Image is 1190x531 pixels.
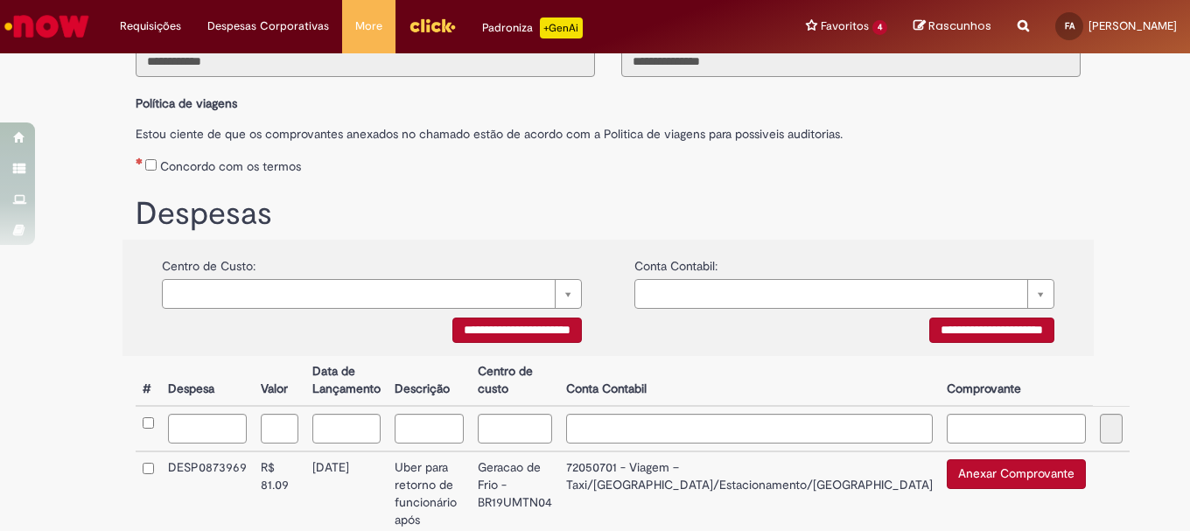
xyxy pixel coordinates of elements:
[634,279,1054,309] a: Limpar campo {0}
[913,18,991,35] a: Rascunhos
[120,17,181,35] span: Requisições
[162,248,255,275] label: Centro de Custo:
[1088,18,1177,33] span: [PERSON_NAME]
[940,356,1093,406] th: Comprovante
[388,356,471,406] th: Descrição
[136,95,237,111] b: Política de viagens
[634,248,717,275] label: Conta Contabil:
[409,12,456,38] img: click_logo_yellow_360x200.png
[928,17,991,34] span: Rascunhos
[161,356,254,406] th: Despesa
[254,356,305,406] th: Valor
[559,356,940,406] th: Conta Contabil
[482,17,583,38] div: Padroniza
[305,356,388,406] th: Data de Lançamento
[540,17,583,38] p: +GenAi
[872,20,887,35] span: 4
[136,356,161,406] th: #
[162,279,582,309] a: Limpar campo {0}
[136,116,1081,143] label: Estou ciente de que os comprovantes anexados no chamado estão de acordo com a Politica de viagens...
[947,459,1086,489] button: Anexar Comprovante
[160,157,301,175] label: Concordo com os termos
[471,356,559,406] th: Centro de custo
[207,17,329,35] span: Despesas Corporativas
[1065,20,1074,31] span: FA
[136,197,1081,232] h1: Despesas
[2,9,92,44] img: ServiceNow
[355,17,382,35] span: More
[821,17,869,35] span: Favoritos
